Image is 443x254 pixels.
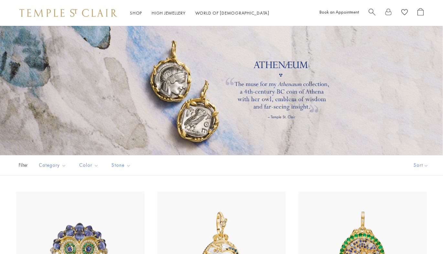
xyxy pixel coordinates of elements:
iframe: Gorgias live chat messenger [411,224,437,248]
nav: Main navigation [130,9,269,17]
span: Color [76,161,103,169]
button: Category [34,158,71,173]
a: Book an Appointment [319,9,359,15]
a: High JewelleryHigh Jewellery [152,10,186,16]
a: View Wishlist [401,8,408,18]
span: Category [36,161,71,169]
a: World of [DEMOGRAPHIC_DATA]World of [DEMOGRAPHIC_DATA] [195,10,269,16]
button: Stone [107,158,136,173]
img: Temple St. Clair [19,9,117,17]
a: Search [369,8,375,18]
span: Stone [108,161,136,169]
button: Color [74,158,103,173]
a: ShopShop [130,10,142,16]
a: Open Shopping Bag [417,8,424,18]
button: Show sort by [399,155,443,175]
